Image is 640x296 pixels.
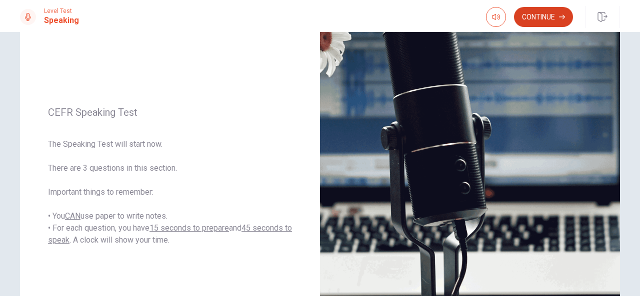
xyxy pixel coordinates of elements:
u: CAN [65,211,80,221]
u: 15 seconds to prepare [149,223,229,233]
span: Level Test [44,7,79,14]
span: CEFR Speaking Test [48,106,292,118]
h1: Speaking [44,14,79,26]
span: The Speaking Test will start now. There are 3 questions in this section. Important things to reme... [48,138,292,246]
button: Continue [514,7,573,27]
